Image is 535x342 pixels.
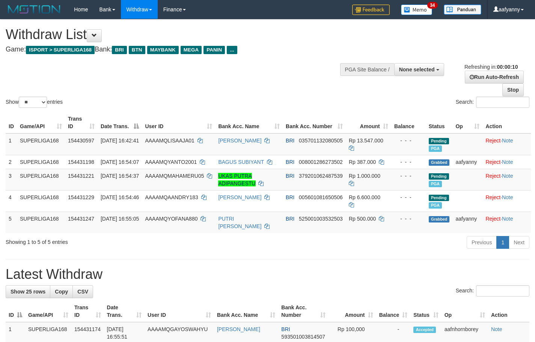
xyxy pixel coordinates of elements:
[299,194,343,200] span: Copy 005601081650506 to clipboard
[6,190,17,212] td: 4
[218,173,255,186] a: UKAS PUTRA ADIPANGESTU
[286,138,294,144] span: BRI
[71,301,104,322] th: Trans ID: activate to sort column ascending
[467,236,497,249] a: Previous
[142,112,215,133] th: User ID: activate to sort column ascending
[429,159,450,166] span: Grabbed
[218,216,261,229] a: PUTRI [PERSON_NAME]
[6,169,17,190] td: 3
[17,169,65,190] td: SUPERLIGA168
[485,173,500,179] a: Reject
[68,173,94,179] span: 154431221
[68,194,94,200] span: 154431229
[482,190,531,212] td: ·
[482,169,531,190] td: ·
[394,215,423,222] div: - - -
[502,138,513,144] a: Note
[68,138,94,144] span: 154430597
[394,172,423,180] div: - - -
[145,194,198,200] span: AAAAMQAANDRY183
[6,235,217,246] div: Showing 1 to 5 of 5 entries
[68,216,94,222] span: 154431247
[427,2,437,9] span: 34
[349,173,380,179] span: Rp 1.000.000
[6,285,50,298] a: Show 25 rows
[456,285,529,297] label: Search:
[349,159,376,165] span: Rp 387.000
[145,173,204,179] span: AAAAMQMAHAMERU05
[203,46,225,54] span: PANIN
[299,159,343,165] span: Copy 008001286273502 to clipboard
[281,326,290,332] span: BRI
[218,194,261,200] a: [PERSON_NAME]
[145,138,194,144] span: AAAAMQLISAAJA01
[6,46,349,53] h4: Game: Bank:
[429,145,442,152] span: Marked by aafsengchandara
[299,173,343,179] span: Copy 379201062487539 to clipboard
[482,112,531,133] th: Action
[491,326,502,332] a: Note
[429,202,442,209] span: Marked by aafsengchandara
[218,138,261,144] a: [PERSON_NAME]
[349,138,383,144] span: Rp 13.547.000
[476,285,529,297] input: Search:
[281,334,325,340] span: Copy 593501003814507 to clipboard
[278,301,329,322] th: Bank Acc. Number: activate to sort column ascending
[129,46,145,54] span: BTN
[26,46,95,54] span: ISPORT > SUPERLIGA168
[112,46,127,54] span: BRI
[349,216,376,222] span: Rp 500.000
[485,138,500,144] a: Reject
[227,46,237,54] span: ...
[429,138,449,144] span: Pending
[6,133,17,155] td: 1
[465,71,524,83] a: Run Auto-Refresh
[17,212,65,233] td: SUPERLIGA168
[283,112,346,133] th: Bank Acc. Number: activate to sort column ascending
[482,212,531,233] td: ·
[426,112,453,133] th: Status
[98,112,142,133] th: Date Trans.: activate to sort column descending
[429,173,449,180] span: Pending
[410,301,441,322] th: Status: activate to sort column ascending
[299,216,343,222] span: Copy 525001003532503 to clipboard
[6,97,63,108] label: Show entries
[6,27,349,42] h1: Withdraw List
[214,301,278,322] th: Bank Acc. Name: activate to sort column ascending
[452,212,482,233] td: aafyanny
[413,327,436,333] span: Accepted
[340,63,394,76] div: PGA Site Balance /
[77,289,88,295] span: CSV
[452,155,482,169] td: aafyanny
[6,4,63,15] img: MOTION_logo.png
[485,159,500,165] a: Reject
[68,159,94,165] span: 154431198
[349,194,380,200] span: Rp 6.600.000
[429,216,450,222] span: Grabbed
[101,159,139,165] span: [DATE] 16:54:07
[145,216,197,222] span: AAAAMQYOFANA880
[346,112,391,133] th: Amount: activate to sort column ascending
[399,67,435,73] span: None selected
[19,97,47,108] select: Showentries
[286,194,294,200] span: BRI
[6,155,17,169] td: 2
[6,212,17,233] td: 5
[352,5,390,15] img: Feedback.jpg
[482,155,531,169] td: ·
[55,289,68,295] span: Copy
[502,83,524,96] a: Stop
[6,267,529,282] h1: Latest Withdraw
[215,112,283,133] th: Bank Acc. Name: activate to sort column ascending
[17,112,65,133] th: Game/API: activate to sort column ascending
[72,285,93,298] a: CSV
[456,97,529,108] label: Search:
[485,194,500,200] a: Reject
[394,194,423,201] div: - - -
[101,138,139,144] span: [DATE] 16:42:41
[101,194,139,200] span: [DATE] 16:54:46
[394,63,444,76] button: None selected
[329,301,376,322] th: Amount: activate to sort column ascending
[497,64,518,70] strong: 00:00:10
[65,112,98,133] th: Trans ID: activate to sort column ascending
